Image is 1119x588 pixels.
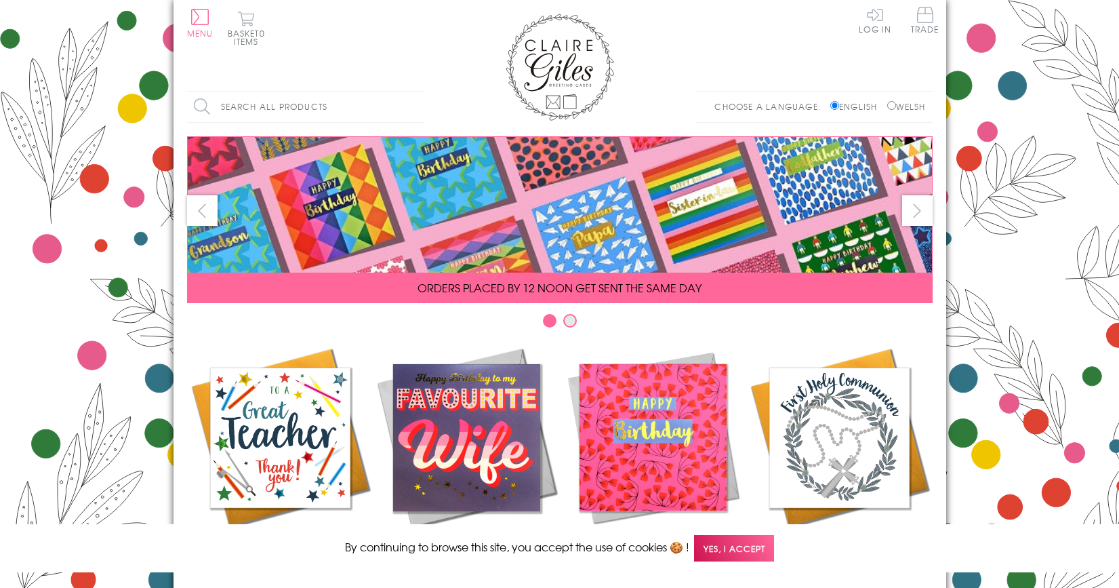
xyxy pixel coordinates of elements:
span: Trade [911,7,939,33]
button: Carousel Page 1 (Current Slide) [543,314,556,328]
button: Basket0 items [228,11,265,45]
img: Claire Giles Greetings Cards [506,14,614,121]
input: English [830,101,839,110]
button: Menu [187,9,213,37]
input: Welsh [887,101,896,110]
a: Academic [187,345,373,557]
a: Birthdays [560,345,746,557]
p: Choose a language: [714,100,828,113]
span: Menu [187,27,213,39]
span: 0 items [234,27,265,47]
a: Trade [911,7,939,36]
button: next [902,195,933,226]
a: Communion and Confirmation [746,345,933,574]
label: Welsh [887,100,926,113]
span: ORDERS PLACED BY 12 NOON GET SENT THE SAME DAY [418,279,701,296]
button: Carousel Page 2 [563,314,577,328]
button: prev [187,195,218,226]
div: Carousel Pagination [187,313,933,334]
input: Search [411,92,424,122]
a: Log In [859,7,891,33]
span: Yes, I accept [694,535,774,562]
label: English [830,100,884,113]
input: Search all products [187,92,424,122]
a: New Releases [373,345,560,557]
